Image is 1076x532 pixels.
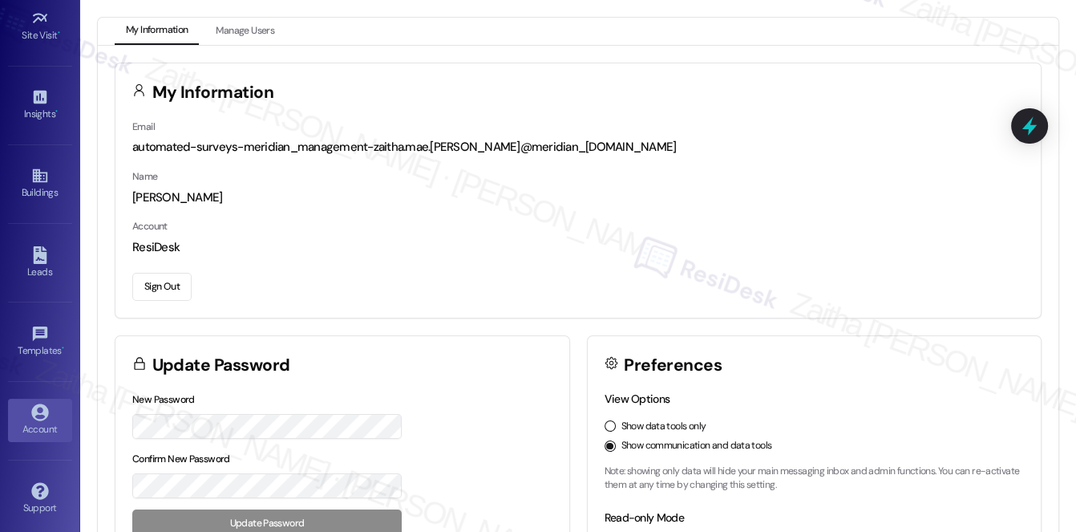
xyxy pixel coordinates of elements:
[204,18,285,45] button: Manage Users
[132,170,158,183] label: Name
[8,83,72,127] a: Insights •
[8,399,72,442] a: Account
[624,357,722,374] h3: Preferences
[55,106,58,117] span: •
[152,357,290,374] h3: Update Password
[132,220,168,233] label: Account
[132,239,1024,256] div: ResiDesk
[132,453,230,465] label: Confirm New Password
[605,392,670,406] label: View Options
[8,477,72,521] a: Support
[605,465,1025,493] p: Note: showing only data will hide your main messaging inbox and admin functions. You can re-activ...
[132,393,195,406] label: New Password
[8,242,72,285] a: Leads
[132,189,1024,206] div: [PERSON_NAME]
[8,5,72,48] a: Site Visit •
[8,320,72,363] a: Templates •
[152,84,274,101] h3: My Information
[132,139,1024,156] div: automated-surveys-meridian_management-zaitha.mae.[PERSON_NAME]@meridian_[DOMAIN_NAME]
[8,162,72,205] a: Buildings
[621,439,772,453] label: Show communication and data tools
[621,420,706,434] label: Show data tools only
[62,343,64,354] span: •
[58,27,60,39] span: •
[115,18,199,45] button: My Information
[605,510,684,525] label: Read-only Mode
[132,120,155,133] label: Email
[132,273,192,301] button: Sign Out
